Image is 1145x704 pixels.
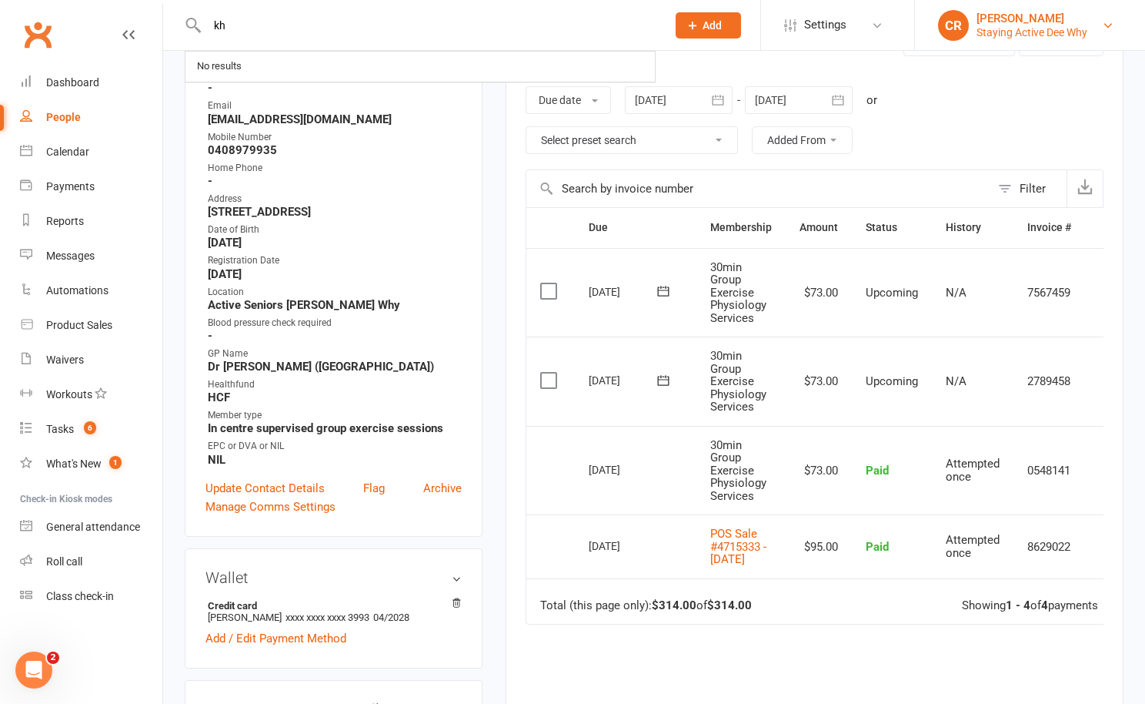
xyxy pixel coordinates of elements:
[208,81,462,95] strong: -
[46,555,82,568] div: Roll call
[976,25,1087,39] div: Staying Active Dee Why
[205,479,325,498] a: Update Contact Details
[866,286,918,300] span: Upcoming
[46,388,92,401] div: Workouts
[526,86,611,114] button: Due date
[20,169,162,204] a: Payments
[946,374,966,388] span: N/A
[946,286,966,300] span: N/A
[946,533,1000,560] span: Attempted once
[696,208,786,247] th: Membership
[990,170,1067,207] button: Filter
[932,208,1013,247] th: History
[208,285,462,300] div: Location
[208,316,462,330] div: Blood pressure check required
[208,99,462,113] div: Email
[208,267,462,281] strong: [DATE]
[20,135,162,169] a: Calendar
[804,8,846,42] span: Settings
[84,421,96,434] span: 6
[20,239,162,273] a: Messages
[208,174,462,188] strong: -
[46,250,95,262] div: Messages
[208,439,462,454] div: EPC or DVA or NIL
[20,204,162,239] a: Reports
[208,253,462,268] div: Registration Date
[752,126,853,154] button: Added From
[46,319,112,331] div: Product Sales
[946,457,1000,484] span: Attempted once
[208,600,454,612] strong: Credit card
[786,208,852,247] th: Amount
[938,10,969,41] div: CR
[852,208,932,247] th: Status
[47,652,59,664] span: 2
[208,143,462,157] strong: 0408979935
[208,453,462,467] strong: NIL
[192,55,246,78] div: No results
[208,360,462,374] strong: Dr [PERSON_NAME] ([GEOGRAPHIC_DATA])
[20,377,162,412] a: Workouts
[208,205,462,219] strong: [STREET_ADDRESS]
[205,569,462,586] h3: Wallet
[46,458,102,470] div: What's New
[526,170,990,207] input: Search by invoice number
[46,76,99,89] div: Dashboard
[1041,598,1048,612] strong: 4
[710,349,766,414] span: 30min Group Exercise Physiology Services
[589,534,659,558] div: [DATE]
[46,146,89,158] div: Calendar
[1013,337,1085,426] td: 2789458
[46,180,95,193] div: Payments
[1020,179,1046,198] div: Filter
[208,223,462,237] div: Date of Birth
[1013,208,1085,247] th: Invoice #
[208,236,462,250] strong: [DATE]
[363,479,385,498] a: Flag
[208,161,462,176] div: Home Phone
[1013,248,1085,337] td: 7567459
[20,579,162,614] a: Class kiosk mode
[46,111,81,123] div: People
[208,192,462,206] div: Address
[46,215,84,227] div: Reports
[866,540,889,554] span: Paid
[20,100,162,135] a: People
[703,19,722,32] span: Add
[205,629,346,648] a: Add / Edit Payment Method
[18,15,57,54] a: Clubworx
[786,337,852,426] td: $73.00
[710,527,766,566] a: POS Sale #4715333 - [DATE]
[786,515,852,578] td: $95.00
[20,273,162,308] a: Automations
[20,308,162,343] a: Product Sales
[589,280,659,303] div: [DATE]
[652,598,696,612] strong: $314.00
[423,479,462,498] a: Archive
[710,438,766,503] span: 30min Group Exercise Physiology Services
[15,652,52,689] iframe: Intercom live chat
[866,91,877,109] div: or
[710,260,766,325] span: 30min Group Exercise Physiology Services
[707,598,752,612] strong: $314.00
[109,456,122,469] span: 1
[676,12,741,39] button: Add
[46,521,140,533] div: General attendance
[1013,515,1085,578] td: 8629022
[20,545,162,579] a: Roll call
[786,248,852,337] td: $73.00
[866,464,889,478] span: Paid
[285,612,369,623] span: xxxx xxxx xxxx 3993
[20,412,162,447] a: Tasks 6
[20,65,162,100] a: Dashboard
[202,15,656,36] input: Search...
[589,368,659,392] div: [DATE]
[976,12,1087,25] div: [PERSON_NAME]
[208,377,462,392] div: Healthfund
[46,284,108,297] div: Automations
[205,498,335,516] a: Manage Comms Settings
[1006,598,1030,612] strong: 1 - 4
[20,343,162,377] a: Waivers
[1013,426,1085,515] td: 0548141
[20,447,162,481] a: What's New1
